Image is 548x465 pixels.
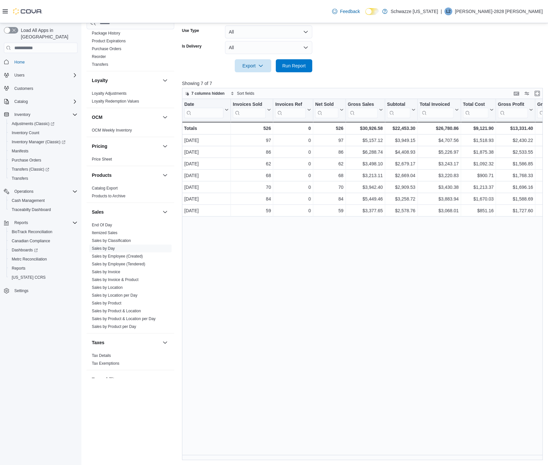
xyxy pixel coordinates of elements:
[92,223,112,227] a: End Of Day
[348,207,383,215] div: $3,377.65
[184,160,229,168] div: [DATE]
[182,44,202,49] label: Is Delivery
[233,102,271,118] button: Invoices Sold
[14,73,24,78] span: Users
[92,143,107,149] h3: Pricing
[13,8,42,15] img: Cova
[275,184,311,191] div: 0
[92,31,120,36] span: Package History
[12,219,77,227] span: Reports
[92,254,143,259] a: Sales by Employee (Created)
[419,124,458,132] div: $26,780.86
[161,208,169,216] button: Sales
[315,184,344,191] div: 70
[9,175,31,182] a: Transfers
[9,246,40,254] a: Dashboards
[463,184,494,191] div: $1,213.37
[161,142,169,150] button: Pricing
[14,220,28,225] span: Reports
[92,301,121,305] a: Sales by Product
[87,126,174,137] div: OCM
[233,172,271,180] div: 68
[463,137,494,145] div: $1,518.93
[225,41,312,54] button: All
[184,207,229,215] div: [DATE]
[92,172,160,178] button: Products
[92,172,112,178] h3: Products
[9,175,77,182] span: Transfers
[12,238,50,244] span: Canadian Compliance
[92,128,132,133] span: OCM Weekly Inventory
[12,111,33,119] button: Inventory
[7,128,80,137] button: Inventory Count
[92,269,120,275] span: Sales by Invoice
[191,91,225,96] span: 7 columns hidden
[9,129,42,137] a: Inventory Count
[419,160,458,168] div: $3,243.17
[233,184,271,191] div: 70
[184,172,229,180] div: [DATE]
[92,99,139,104] span: Loyalty Redemption Values
[9,274,77,281] span: Washington CCRS
[1,71,80,80] button: Users
[348,137,383,145] div: $5,157.12
[276,59,312,72] button: Run Report
[92,47,121,51] a: Purchase Orders
[419,172,458,180] div: $3,220.83
[12,58,77,66] span: Home
[1,110,80,119] button: Inventory
[184,184,229,191] div: [DATE]
[498,102,533,118] button: Gross Profit
[87,352,174,370] div: Taxes
[92,114,160,120] button: OCM
[12,229,52,234] span: BioTrack Reconciliation
[12,287,77,295] span: Settings
[184,102,223,108] div: Date
[12,98,77,106] span: Catalog
[275,137,311,145] div: 0
[92,277,138,282] a: Sales by Invoice & Product
[391,7,438,15] p: Schwazze [US_STATE]
[233,102,266,118] div: Invoices Sold
[387,102,410,118] div: Subtotal
[348,160,383,168] div: $3,498.10
[92,231,118,235] a: Itemized Sales
[4,54,77,312] nav: Complex example
[92,157,112,162] a: Price Sheet
[9,120,57,128] a: Adjustments (Classic)
[12,111,77,119] span: Inventory
[92,361,119,366] span: Tax Exemptions
[12,207,51,212] span: Traceabilty Dashboard
[12,167,49,172] span: Transfers (Classic)
[12,98,30,106] button: Catalog
[315,195,344,203] div: 84
[9,264,77,272] span: Reports
[12,247,38,253] span: Dashboards
[7,174,80,183] button: Transfers
[7,236,80,246] button: Canadian Compliance
[387,172,415,180] div: $2,669.04
[92,261,145,267] span: Sales by Employee (Tendered)
[7,165,80,174] a: Transfers (Classic)
[9,206,77,214] span: Traceabilty Dashboard
[275,102,311,118] button: Invoices Ref
[92,317,156,321] a: Sales by Product & Location per Day
[87,221,174,333] div: Sales
[9,147,31,155] a: Manifests
[387,148,415,156] div: $4,408.93
[463,207,494,215] div: $851.16
[161,77,169,84] button: Loyalty
[7,264,80,273] button: Reports
[498,184,533,191] div: $1,696.16
[387,207,415,215] div: $2,578.76
[498,137,533,145] div: $2,430.22
[282,63,306,69] span: Run Report
[419,102,453,118] div: Total Invoiced
[348,184,383,191] div: $3,942.40
[12,139,65,145] span: Inventory Manager (Classic)
[275,160,311,168] div: 0
[315,172,344,180] div: 68
[7,156,80,165] button: Purchase Orders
